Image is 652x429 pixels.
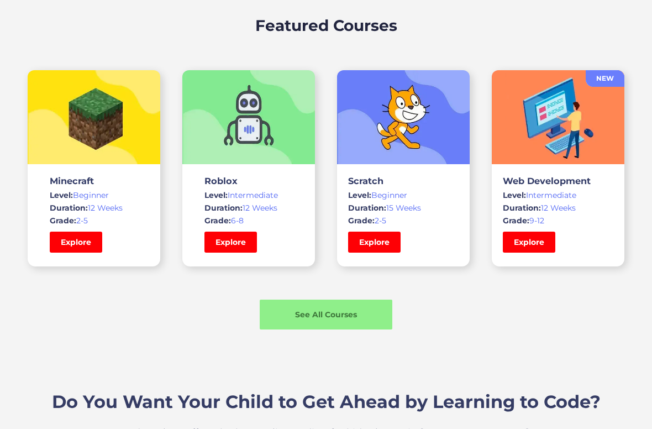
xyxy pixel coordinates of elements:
[204,175,293,186] h3: Roblox
[503,202,613,213] div: 12 Weeks
[204,190,228,200] span: Level:
[503,190,526,200] span: Level:
[586,70,624,87] a: NEW
[50,216,76,226] span: Grade:
[503,203,541,213] span: Duration:
[503,232,555,253] a: Explore
[503,216,529,226] span: Grade:
[204,203,243,213] span: Duration:
[503,175,613,186] h3: Web Development
[229,216,231,226] span: :
[348,190,371,200] span: Level:
[348,215,459,226] div: 2-5
[204,215,293,226] div: 6-8
[348,202,459,213] div: 15 Weeks
[348,175,459,186] h3: Scratch
[50,202,138,213] div: 12 Weeks
[348,190,459,201] div: Beginner
[255,14,397,37] h2: Featured Courses
[50,203,88,213] span: Duration:
[260,309,392,320] div: See All Courses
[50,190,138,201] div: Beginner
[503,215,613,226] div: 9-12
[204,232,257,253] a: Explore
[50,232,102,253] a: Explore
[204,216,229,226] span: Grade
[204,202,293,213] div: 12 Weeks
[50,215,138,226] div: 2-5
[348,203,386,213] span: Duration:
[50,190,73,200] span: Level:
[204,190,293,201] div: Intermediate
[348,216,375,226] span: Grade:
[260,300,392,329] a: See All Courses
[348,232,401,253] a: Explore
[503,190,613,201] div: Intermediate
[586,73,624,84] div: NEW
[50,175,138,186] h3: Minecraft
